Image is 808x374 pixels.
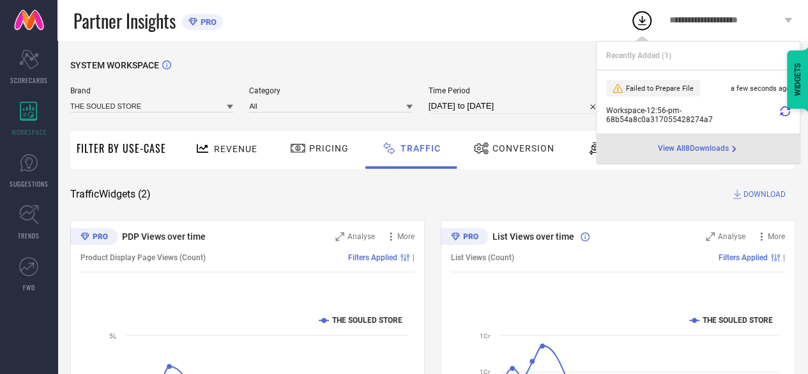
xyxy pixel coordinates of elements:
[332,316,402,325] text: THE SOULED STORE
[480,332,491,339] text: 1Cr
[70,228,118,247] div: Premium
[347,232,375,241] span: Analyse
[630,9,653,32] div: Open download list
[70,86,233,95] span: Brand
[731,84,790,93] span: a few seconds ago
[492,143,554,153] span: Conversion
[77,141,166,156] span: Filter By Use-Case
[743,188,786,201] span: DOWNLOAD
[23,283,35,292] span: FWD
[400,143,441,153] span: Traffic
[626,84,694,93] span: Failed to Prepare File
[768,232,785,241] span: More
[606,106,777,124] span: Workspace - 12:56-pm - 68b54a8c0a317055428274a7
[658,144,729,154] span: View All 8 Downloads
[109,332,117,339] text: 5L
[10,75,48,85] span: SCORECARDS
[335,232,344,241] svg: Zoom
[606,51,671,60] span: Recently Added ( 1 )
[10,179,49,189] span: SUGGESTIONS
[197,17,217,27] span: PRO
[80,253,206,262] span: Product Display Page Views (Count)
[703,316,773,325] text: THE SOULED STORE
[451,253,514,262] span: List Views (Count)
[214,144,257,154] span: Revenue
[429,98,602,114] input: Select time period
[348,253,397,262] span: Filters Applied
[718,232,745,241] span: Analyse
[70,60,159,70] span: SYSTEM WORKSPACE
[397,232,415,241] span: More
[429,86,602,95] span: Time Period
[413,253,415,262] span: |
[18,231,40,240] span: TRENDS
[492,231,574,242] span: List Views over time
[309,143,349,153] span: Pricing
[706,232,715,241] svg: Zoom
[783,253,785,262] span: |
[249,86,412,95] span: Category
[441,228,488,247] div: Premium
[70,188,151,201] span: Traffic Widgets ( 2 )
[11,127,47,137] span: WORKSPACE
[658,144,739,154] a: View All8Downloads
[122,231,206,242] span: PDP Views over time
[780,106,790,124] div: Retry
[719,253,768,262] span: Filters Applied
[73,8,176,34] span: Partner Insights
[658,144,739,154] div: Open download page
